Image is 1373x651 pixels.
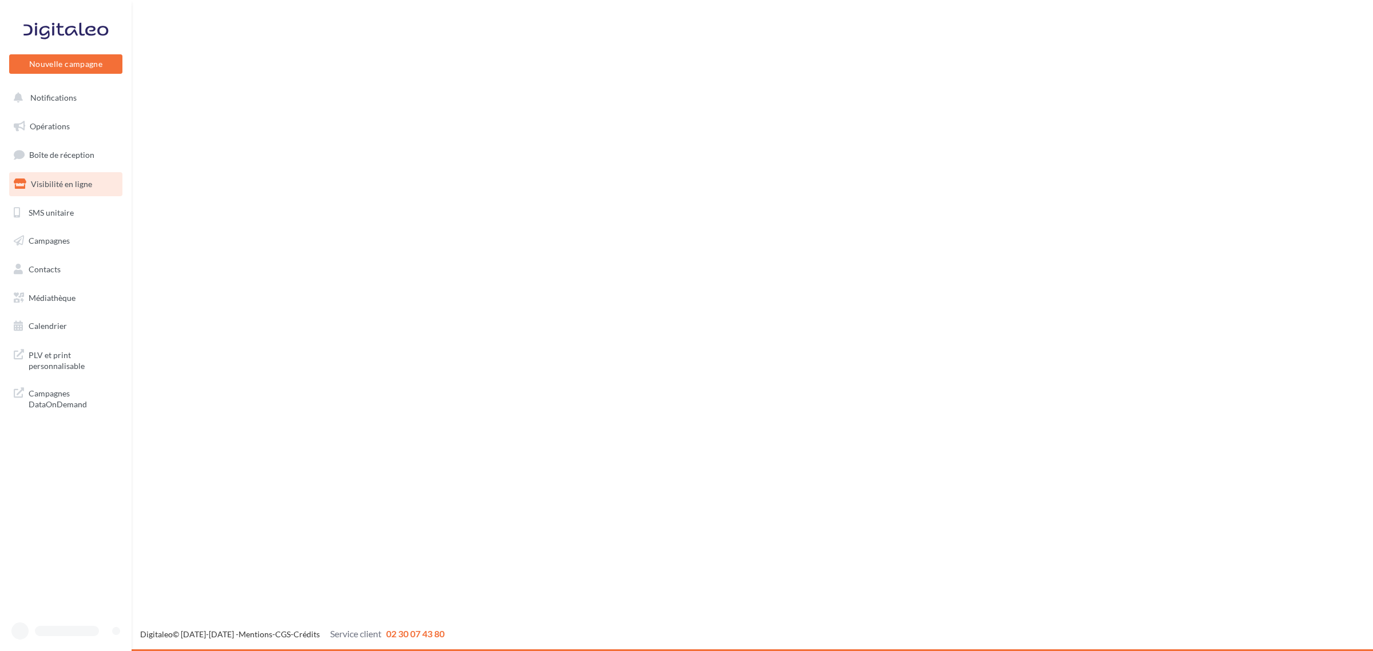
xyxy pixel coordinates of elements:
span: PLV et print personnalisable [29,347,118,372]
a: Campagnes [7,229,125,253]
span: Calendrier [29,321,67,331]
a: Mentions [239,629,272,639]
span: Notifications [30,93,77,102]
a: Boîte de réception [7,142,125,167]
span: © [DATE]-[DATE] - - - [140,629,445,639]
a: Campagnes DataOnDemand [7,381,125,415]
span: SMS unitaire [29,207,74,217]
a: Digitaleo [140,629,173,639]
a: PLV et print personnalisable [7,343,125,376]
span: Visibilité en ligne [31,179,92,189]
span: Contacts [29,264,61,274]
span: Campagnes DataOnDemand [29,386,118,410]
span: Opérations [30,121,70,131]
span: Médiathèque [29,293,76,303]
span: Campagnes [29,236,70,245]
a: CGS [275,629,291,639]
a: Visibilité en ligne [7,172,125,196]
a: Médiathèque [7,286,125,310]
button: Nouvelle campagne [9,54,122,74]
a: Contacts [7,257,125,281]
a: SMS unitaire [7,201,125,225]
a: Crédits [293,629,320,639]
span: Boîte de réception [29,150,94,160]
a: Opérations [7,114,125,138]
span: 02 30 07 43 80 [386,628,445,639]
span: Service client [330,628,382,639]
a: Calendrier [7,314,125,338]
button: Notifications [7,86,120,110]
